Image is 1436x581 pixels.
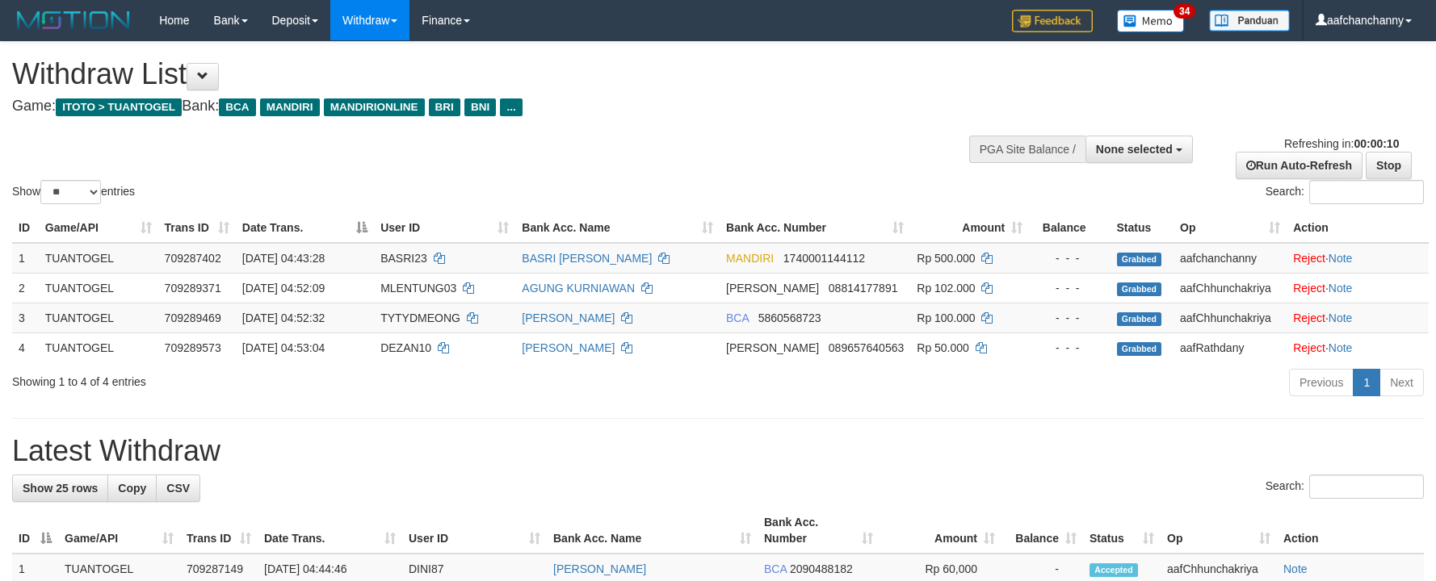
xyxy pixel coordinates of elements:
h4: Game: Bank: [12,98,941,115]
th: ID: activate to sort column descending [12,508,58,554]
span: 709287402 [165,252,221,265]
span: Accepted [1090,563,1138,577]
a: 1 [1353,369,1380,396]
td: 4 [12,332,39,362]
span: Copy 08814177891 to clipboard [829,282,898,295]
a: Note [1329,252,1353,265]
th: ID [12,213,39,243]
button: None selected [1085,136,1193,163]
label: Search: [1266,474,1424,499]
th: Balance: activate to sort column ascending [1001,508,1083,554]
td: aafRathdany [1174,332,1287,362]
td: TUANTOGEL [39,243,158,274]
span: [DATE] 04:53:04 [242,341,325,354]
a: Previous [1289,369,1354,396]
span: 709289469 [165,311,221,324]
span: Copy 089657640563 to clipboard [829,341,904,354]
span: Grabbed [1117,282,1162,296]
img: Feedback.jpg [1012,10,1093,32]
th: Date Trans.: activate to sort column ascending [258,508,402,554]
span: MLENTUNG03 [380,282,456,295]
h1: Latest Withdraw [12,435,1424,467]
span: Refreshing in: [1284,137,1399,150]
span: [DATE] 04:52:32 [242,311,325,324]
td: aafchanchanny [1174,243,1287,274]
th: Status [1111,213,1174,243]
a: Reject [1293,311,1325,324]
th: Trans ID: activate to sort column ascending [158,213,236,243]
a: Stop [1366,152,1412,179]
a: Note [1329,282,1353,295]
a: [PERSON_NAME] [522,341,615,354]
select: Showentries [40,180,101,204]
td: 1 [12,243,39,274]
span: MANDIRIONLINE [324,98,425,116]
th: Amount: activate to sort column ascending [910,213,1029,243]
th: Game/API: activate to sort column ascending [58,508,180,554]
strong: 00:00:10 [1354,137,1399,150]
td: TUANTOGEL [39,273,158,303]
span: DEZAN10 [380,341,431,354]
span: Rp 50.000 [917,341,969,354]
span: Show 25 rows [23,482,98,495]
span: MANDIRI [726,252,774,265]
div: Showing 1 to 4 of 4 entries [12,367,586,390]
a: Next [1379,369,1424,396]
span: Grabbed [1117,342,1162,356]
div: - - - [1035,250,1103,266]
td: TUANTOGEL [39,332,158,362]
span: [DATE] 04:43:28 [242,252,325,265]
td: · [1287,303,1429,332]
td: aafChhunchakriya [1174,303,1287,332]
span: Copy [118,482,146,495]
td: · [1287,243,1429,274]
input: Search: [1309,474,1424,499]
th: Game/API: activate to sort column ascending [39,213,158,243]
span: MANDIRI [260,98,320,116]
a: AGUNG KURNIAWAN [522,282,635,295]
img: Button%20Memo.svg [1117,10,1185,32]
span: BNI [464,98,496,116]
td: TUANTOGEL [39,303,158,332]
div: - - - [1035,310,1103,326]
h1: Withdraw List [12,58,941,90]
td: · [1287,273,1429,303]
span: Copy 5860568723 to clipboard [758,311,821,324]
input: Search: [1309,180,1424,204]
td: aafChhunchakriya [1174,273,1287,303]
th: Balance [1029,213,1110,243]
span: BCA [726,311,749,324]
th: User ID: activate to sort column ascending [402,508,547,554]
th: Date Trans.: activate to sort column descending [236,213,374,243]
th: Op: activate to sort column ascending [1174,213,1287,243]
span: BCA [764,562,787,575]
a: Copy [107,474,157,502]
a: [PERSON_NAME] [553,562,646,575]
a: Note [1329,311,1353,324]
span: ... [500,98,522,116]
span: TYTYDMEONG [380,311,460,324]
th: Op: activate to sort column ascending [1161,508,1277,554]
a: Show 25 rows [12,474,108,502]
a: Reject [1293,252,1325,265]
span: Rp 102.000 [917,282,975,295]
a: Reject [1293,282,1325,295]
span: BASRI23 [380,252,427,265]
div: PGA Site Balance / [969,136,1085,163]
th: Bank Acc. Number: activate to sort column ascending [720,213,910,243]
th: Trans ID: activate to sort column ascending [180,508,258,554]
span: Grabbed [1117,312,1162,326]
span: Copy 2090488182 to clipboard [790,562,853,575]
a: Note [1283,562,1308,575]
span: Grabbed [1117,253,1162,266]
th: Amount: activate to sort column ascending [880,508,1001,554]
th: User ID: activate to sort column ascending [374,213,515,243]
span: [PERSON_NAME] [726,341,819,354]
label: Show entries [12,180,135,204]
span: 709289371 [165,282,221,295]
a: [PERSON_NAME] [522,311,615,324]
th: Status: activate to sort column ascending [1083,508,1161,554]
a: Run Auto-Refresh [1236,152,1363,179]
div: - - - [1035,280,1103,296]
label: Search: [1266,180,1424,204]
